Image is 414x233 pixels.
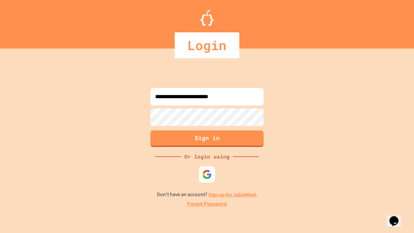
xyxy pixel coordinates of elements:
[175,32,239,58] div: Login
[157,191,257,199] p: Don't have an account?
[208,191,257,198] a: Sign up for JuiceMind.
[181,153,233,161] div: Or login using
[202,170,212,179] img: google-icon.svg
[201,10,213,26] img: Logo.svg
[187,200,227,208] a: Forgot Password
[387,207,408,227] iframe: chat widget
[150,130,264,147] button: Sign in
